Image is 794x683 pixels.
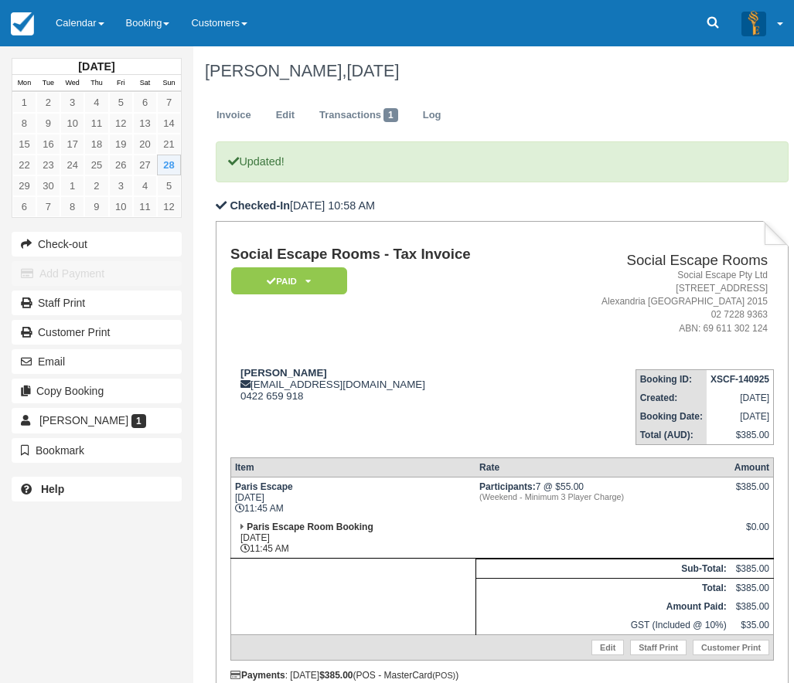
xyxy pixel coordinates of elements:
th: Mon [12,75,36,92]
a: 24 [60,155,84,175]
strong: Paris Escape Room Booking [247,522,373,532]
a: 11 [133,196,157,217]
small: (POS) [432,671,455,680]
td: $385.00 [731,578,774,597]
a: Log [411,100,453,131]
a: 1 [12,92,36,113]
th: Amount Paid: [475,597,731,616]
a: 19 [109,134,133,155]
strong: [PERSON_NAME] [240,367,327,379]
a: 9 [36,113,60,134]
em: (Weekend - Minimum 3 Player Charge) [479,492,727,501]
h1: Social Escape Rooms - Tax Invoice [230,246,542,263]
a: 5 [157,175,181,196]
td: [DATE] [707,389,774,407]
a: Transactions1 [308,100,410,131]
th: Item [230,457,475,477]
a: 7 [36,196,60,217]
div: $0.00 [734,522,769,545]
a: [PERSON_NAME] 1 [12,408,182,433]
td: 7 @ $55.00 [475,477,731,518]
a: 18 [84,134,108,155]
a: Paid [230,267,342,295]
td: GST (Included @ 10%) [475,616,731,635]
button: Email [12,349,182,374]
div: : [DATE] (POS - MasterCard ) [230,670,774,681]
td: [DATE] [707,407,774,426]
th: Wed [60,75,84,92]
a: 5 [109,92,133,113]
span: 1 [131,414,146,428]
a: 3 [60,92,84,113]
span: [DATE] [346,61,399,80]
p: [DATE] 10:58 AM [216,198,788,214]
a: 7 [157,92,181,113]
em: Paid [231,267,347,294]
div: $385.00 [734,481,769,505]
td: $385.00 [707,426,774,445]
a: 12 [157,196,181,217]
button: Bookmark [12,438,182,463]
a: 28 [157,155,181,175]
a: Customer Print [12,320,182,345]
strong: XSCF-140925 [711,374,769,385]
a: 3 [109,175,133,196]
h1: [PERSON_NAME], [205,62,777,80]
a: 10 [109,196,133,217]
td: [DATE] 11:45 AM [230,477,475,518]
a: 20 [133,134,157,155]
a: 29 [12,175,36,196]
th: Thu [84,75,108,92]
img: checkfront-main-nav-mini-logo.png [11,12,34,36]
a: 25 [84,155,108,175]
button: Add Payment [12,261,182,286]
a: 4 [133,175,157,196]
a: Invoice [205,100,263,131]
a: Help [12,477,182,501]
a: Customer Print [693,640,769,655]
th: Tue [36,75,60,92]
a: 21 [157,134,181,155]
a: 23 [36,155,60,175]
address: Social Escape Pty Ltd [STREET_ADDRESS] Alexandria [GEOGRAPHIC_DATA] 2015 02 7228 9363 ABN: 69 611... [548,269,768,335]
strong: Paris Escape [235,481,293,492]
strong: Payments [230,670,285,681]
a: 22 [12,155,36,175]
span: [PERSON_NAME] [39,414,128,426]
th: Sun [157,75,181,92]
a: 26 [109,155,133,175]
a: Staff Print [630,640,687,655]
a: 10 [60,113,84,134]
th: Rate [475,457,731,477]
a: 12 [109,113,133,134]
a: 17 [60,134,84,155]
a: Edit [264,100,306,131]
a: 15 [12,134,36,155]
a: 9 [84,196,108,217]
a: 30 [36,175,60,196]
a: 6 [12,196,36,217]
a: Staff Print [12,291,182,315]
span: 1 [383,108,398,122]
th: Sub-Total: [475,559,731,578]
th: Total (AUD): [636,426,707,445]
td: $35.00 [731,616,774,635]
a: 13 [133,113,157,134]
th: Created: [636,389,707,407]
a: 8 [60,196,84,217]
td: $385.00 [731,597,774,616]
b: Help [41,483,64,495]
a: 16 [36,134,60,155]
a: 6 [133,92,157,113]
h2: Social Escape Rooms [548,253,768,269]
th: Total: [475,578,731,597]
td: [DATE] 11:45 AM [230,518,475,559]
b: Checked-In [230,199,290,212]
strong: Participants [479,481,536,492]
img: A3 [741,11,766,36]
div: [EMAIL_ADDRESS][DOMAIN_NAME] 0422 659 918 [230,367,542,402]
th: Sat [133,75,157,92]
a: 4 [84,92,108,113]
strong: $385.00 [319,670,353,681]
p: Updated! [216,141,788,182]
